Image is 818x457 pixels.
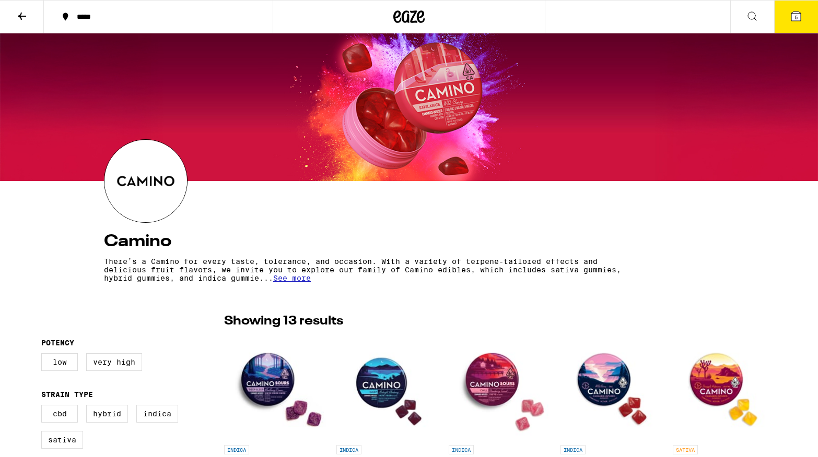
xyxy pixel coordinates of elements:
[673,335,777,440] img: Camino - Pineapple Habanero Uplifting Gummies
[41,431,83,449] label: Sativa
[560,335,664,440] img: Camino - Wild Berry Chill Gummies
[560,445,586,454] p: INDICA
[336,445,361,454] p: INDICA
[449,445,474,454] p: INDICA
[41,339,74,347] legend: Potency
[224,335,328,440] img: Camino - Blackberry Dream10:10:10 Deep Sleep Gummies
[336,335,440,440] img: Camino - Midnight Blueberry 5:1 Sleep Gummies
[41,405,78,423] label: CBD
[224,445,249,454] p: INDICA
[86,353,142,371] label: Very High
[136,405,178,423] label: Indica
[224,312,343,330] p: Showing 13 results
[794,14,798,20] span: 5
[41,353,78,371] label: Low
[673,445,698,454] p: SATIVA
[273,274,311,282] span: See more
[104,233,714,250] h4: Camino
[41,390,93,399] legend: Strain Type
[449,335,553,440] img: Camino - Strawberry Sunset Sour Gummies
[104,257,622,282] p: There’s a Camino for every taste, tolerance, and occasion. With a variety of terpene-tailored eff...
[774,1,818,33] button: 5
[86,405,128,423] label: Hybrid
[104,140,187,222] img: Camino logo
